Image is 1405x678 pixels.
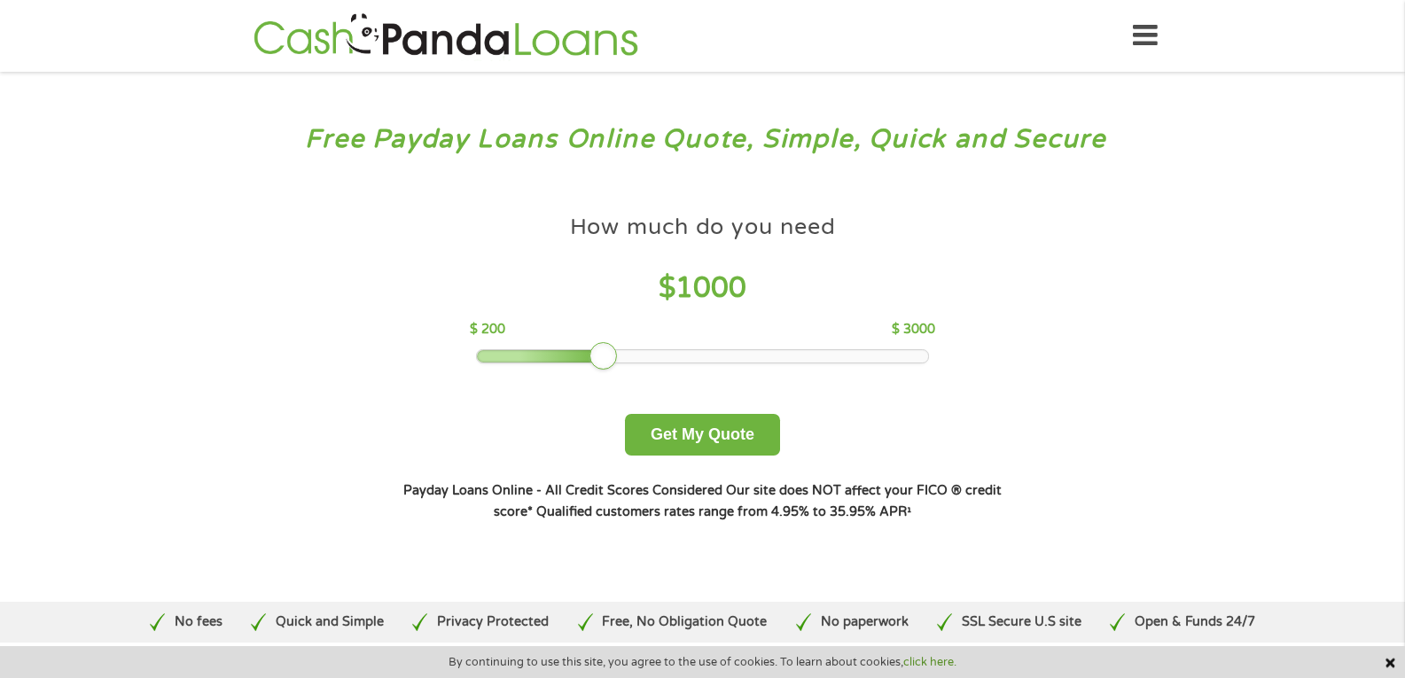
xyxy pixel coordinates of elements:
p: Quick and Simple [276,612,384,632]
p: No paperwork [821,612,909,632]
a: click here. [903,655,956,669]
button: Get My Quote [625,414,780,456]
h4: How much do you need [570,213,836,242]
p: Free, No Obligation Quote [602,612,767,632]
p: No fees [175,612,222,632]
p: $ 3000 [892,320,935,339]
p: SSL Secure U.S site [962,612,1081,632]
span: By continuing to use this site, you agree to the use of cookies. To learn about cookies, [449,656,956,668]
h3: Free Payday Loans Online Quote, Simple, Quick and Secure [51,123,1354,156]
strong: Payday Loans Online - All Credit Scores Considered [403,483,722,498]
p: Open & Funds 24/7 [1135,612,1255,632]
h4: $ [470,270,935,307]
p: $ 200 [470,320,505,339]
span: 1000 [675,271,746,305]
p: Privacy Protected [437,612,549,632]
img: GetLoanNow Logo [248,11,644,61]
strong: Qualified customers rates range from 4.95% to 35.95% APR¹ [536,504,911,519]
strong: Our site does NOT affect your FICO ® credit score* [494,483,1002,519]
